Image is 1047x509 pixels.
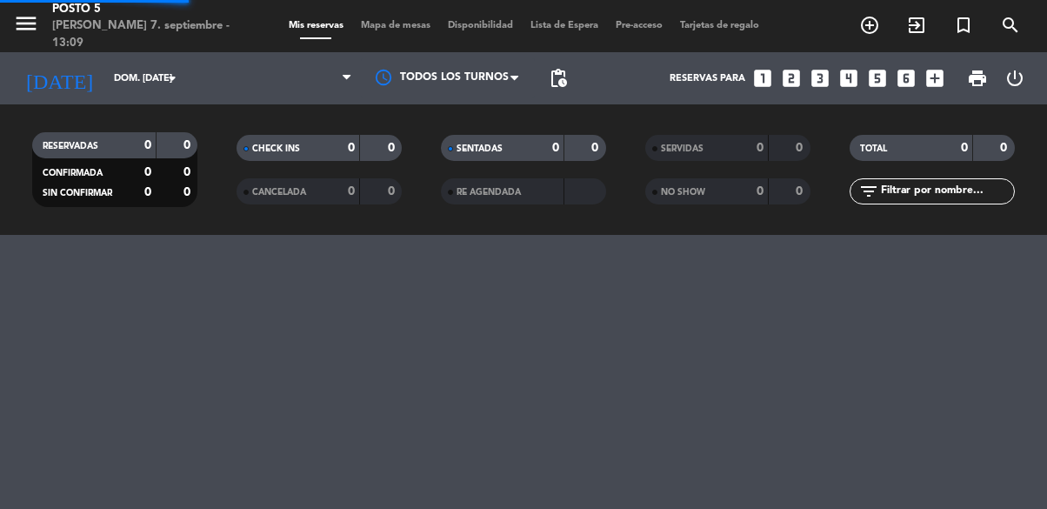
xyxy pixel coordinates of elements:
i: menu [13,10,39,37]
div: LOG OUT [997,52,1034,104]
strong: 0 [144,139,151,151]
span: TOTAL [860,144,887,153]
i: looks_6 [895,67,917,90]
span: Lista de Espera [522,21,607,30]
span: print [967,68,988,89]
strong: 0 [348,185,355,198]
div: [PERSON_NAME] 7. septiembre - 13:09 [52,17,249,51]
span: CHECK INS [252,144,300,153]
i: search [1000,15,1021,36]
strong: 0 [144,166,151,178]
strong: 0 [388,185,398,198]
span: Mis reservas [280,21,352,30]
strong: 0 [796,142,806,154]
span: CONFIRMADA [43,169,103,177]
span: Pre-acceso [607,21,671,30]
strong: 0 [183,166,194,178]
strong: 0 [796,185,806,198]
button: menu [13,10,39,43]
i: looks_one [751,67,774,90]
span: RESERVADAS [43,142,98,151]
strong: 0 [757,185,764,198]
span: SENTADAS [457,144,503,153]
span: Reservas para [670,73,745,84]
i: looks_5 [866,67,889,90]
span: CANCELADA [252,188,306,197]
i: looks_4 [837,67,860,90]
i: turned_in_not [953,15,974,36]
span: NO SHOW [661,188,705,197]
strong: 0 [961,142,968,154]
i: filter_list [858,181,879,202]
span: SERVIDAS [661,144,704,153]
strong: 0 [591,142,602,154]
strong: 0 [183,186,194,198]
i: [DATE] [13,59,105,97]
div: Posto 5 [52,1,249,18]
strong: 0 [388,142,398,154]
strong: 0 [183,139,194,151]
input: Filtrar por nombre... [879,182,1014,201]
strong: 0 [348,142,355,154]
i: arrow_drop_down [162,68,183,89]
strong: 0 [552,142,559,154]
i: looks_3 [809,67,831,90]
i: looks_two [780,67,803,90]
strong: 0 [144,186,151,198]
i: add_box [924,67,946,90]
strong: 0 [1000,142,1010,154]
span: Mapa de mesas [352,21,439,30]
span: Disponibilidad [439,21,522,30]
span: Tarjetas de regalo [671,21,768,30]
span: pending_actions [548,68,569,89]
span: RE AGENDADA [457,188,521,197]
i: exit_to_app [906,15,927,36]
span: SIN CONFIRMAR [43,189,112,198]
i: power_settings_new [1004,68,1025,89]
strong: 0 [757,142,764,154]
i: add_circle_outline [859,15,880,36]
